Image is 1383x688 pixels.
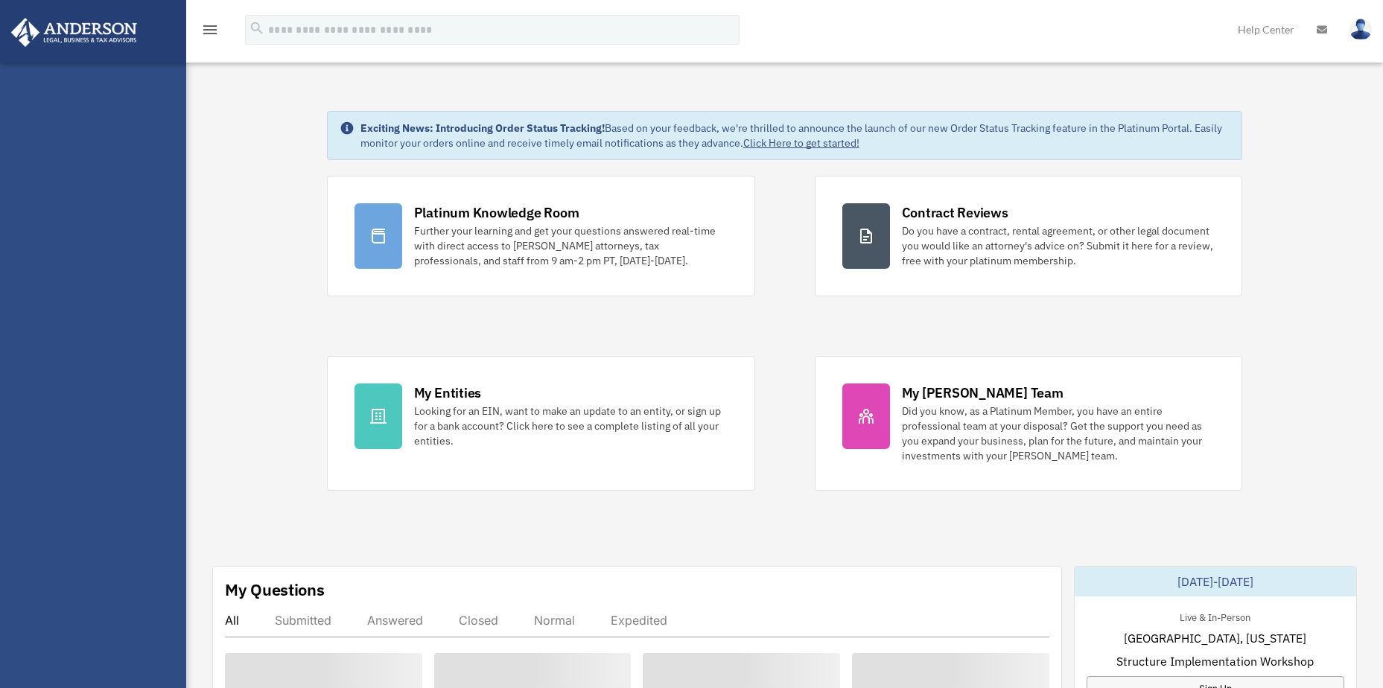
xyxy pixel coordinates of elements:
[743,136,859,150] a: Click Here to get started!
[249,20,265,36] i: search
[201,26,219,39] a: menu
[1116,652,1314,670] span: Structure Implementation Workshop
[225,579,325,601] div: My Questions
[327,356,755,491] a: My Entities Looking for an EIN, want to make an update to an entity, or sign up for a bank accoun...
[902,383,1064,402] div: My [PERSON_NAME] Team
[360,121,605,135] strong: Exciting News: Introducing Order Status Tracking!
[360,121,1230,150] div: Based on your feedback, we're thrilled to announce the launch of our new Order Status Tracking fe...
[414,383,481,402] div: My Entities
[459,613,498,628] div: Closed
[225,613,239,628] div: All
[367,613,423,628] div: Answered
[611,613,667,628] div: Expedited
[414,203,579,222] div: Platinum Knowledge Room
[815,356,1243,491] a: My [PERSON_NAME] Team Did you know, as a Platinum Member, you have an entire professional team at...
[902,203,1008,222] div: Contract Reviews
[1349,19,1372,40] img: User Pic
[327,176,755,296] a: Platinum Knowledge Room Further your learning and get your questions answered real-time with dire...
[275,613,331,628] div: Submitted
[7,18,142,47] img: Anderson Advisors Platinum Portal
[1168,608,1262,624] div: Live & In-Person
[534,613,575,628] div: Normal
[902,404,1215,463] div: Did you know, as a Platinum Member, you have an entire professional team at your disposal? Get th...
[201,21,219,39] i: menu
[414,404,728,448] div: Looking for an EIN, want to make an update to an entity, or sign up for a bank account? Click her...
[1075,567,1356,596] div: [DATE]-[DATE]
[414,223,728,268] div: Further your learning and get your questions answered real-time with direct access to [PERSON_NAM...
[815,176,1243,296] a: Contract Reviews Do you have a contract, rental agreement, or other legal document you would like...
[1124,629,1306,647] span: [GEOGRAPHIC_DATA], [US_STATE]
[902,223,1215,268] div: Do you have a contract, rental agreement, or other legal document you would like an attorney's ad...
